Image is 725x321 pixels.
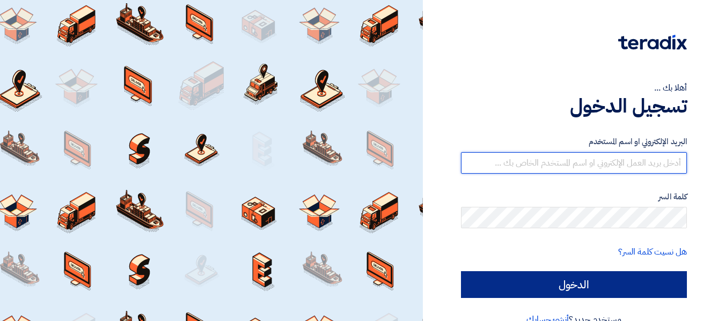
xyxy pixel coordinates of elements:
[618,35,687,50] img: Teradix logo
[461,81,687,94] div: أهلا بك ...
[618,245,687,258] a: هل نسيت كلمة السر؟
[461,94,687,118] h1: تسجيل الدخول
[461,152,687,174] input: أدخل بريد العمل الإلكتروني او اسم المستخدم الخاص بك ...
[461,191,687,203] label: كلمة السر
[461,136,687,148] label: البريد الإلكتروني او اسم المستخدم
[461,271,687,298] input: الدخول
